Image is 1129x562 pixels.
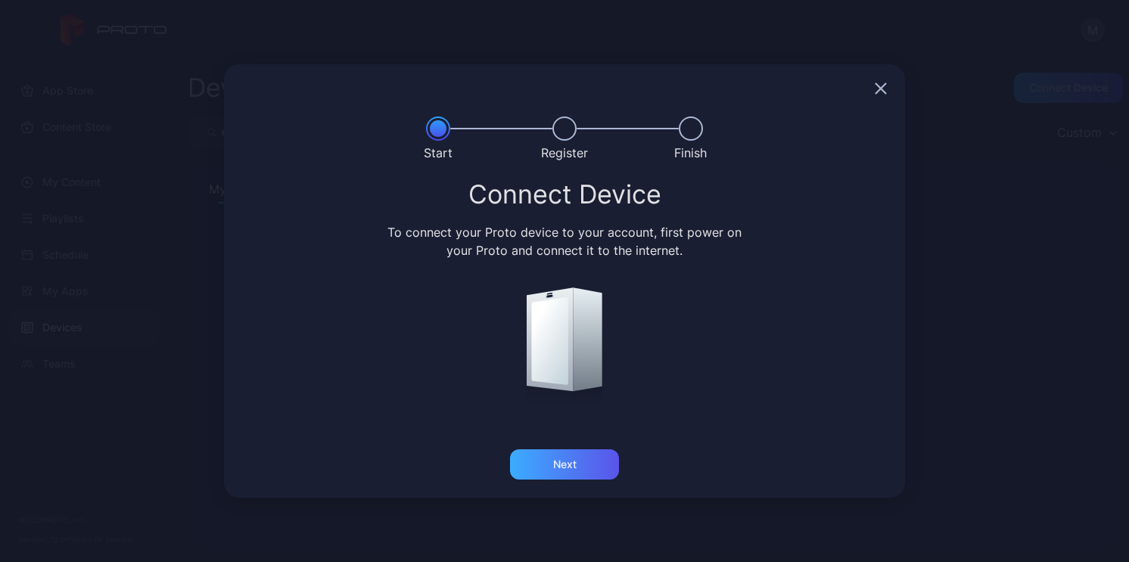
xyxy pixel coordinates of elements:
div: Start [424,144,453,162]
div: Next [553,458,577,470]
button: Next [510,449,619,480]
div: Finish [674,144,707,162]
div: Connect Device [242,181,887,208]
div: Register [541,144,588,162]
div: To connect your Proto device to your account, first power on your Proto and connect it to the int... [385,223,745,259]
